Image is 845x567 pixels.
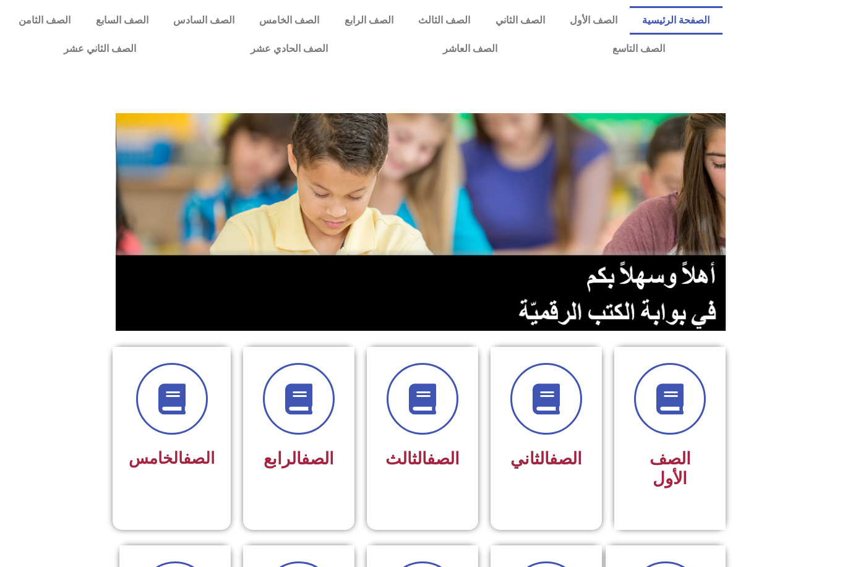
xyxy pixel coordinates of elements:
span: الثاني [510,449,582,469]
a: الصف [183,449,215,467]
span: الخامس [129,449,215,467]
a: الصف الخامس [247,6,332,35]
a: الصف الثامن [6,6,83,35]
a: الصف [427,449,460,469]
a: الصف الثاني عشر [6,35,194,63]
span: الرابع [264,449,334,469]
a: الصف [301,449,334,469]
a: الصف السابع [83,6,160,35]
a: الصف الأول [557,6,630,35]
span: الصف الأول [650,449,691,488]
a: الصف السادس [161,6,247,35]
a: الصف [549,449,582,469]
a: الصف الثالث [406,6,483,35]
a: الصف الرابع [332,6,406,35]
a: الصف العاشر [385,35,555,63]
a: الصف الحادي عشر [194,35,386,63]
a: الصفحة الرئيسية [630,6,722,35]
span: الثالث [385,449,460,469]
a: الصف الثاني [483,6,557,35]
a: الصف التاسع [555,35,723,63]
